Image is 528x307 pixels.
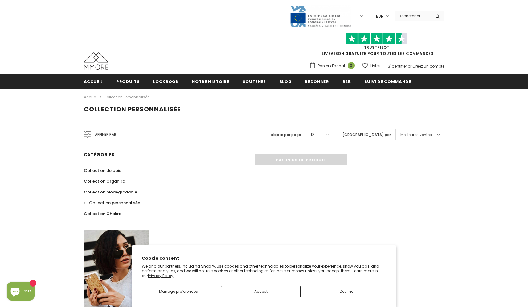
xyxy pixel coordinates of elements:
[84,105,181,114] span: Collection personnalisée
[362,60,381,71] a: Listes
[412,64,444,69] a: Créez un compte
[116,79,140,85] span: Produits
[342,74,351,88] a: B2B
[342,79,351,85] span: B2B
[346,33,407,45] img: Faites confiance aux étoiles pilotes
[142,255,386,262] h2: Cookie consent
[84,93,98,101] a: Accueil
[348,62,355,69] span: 0
[116,74,140,88] a: Produits
[364,74,411,88] a: Suivi de commande
[84,52,108,70] img: Cas MMORE
[153,79,178,85] span: Lookbook
[309,61,358,71] a: Panier d'achat 0
[408,64,411,69] span: or
[84,165,121,176] a: Collection de bois
[279,79,292,85] span: Blog
[290,13,351,19] a: Javni Razpis
[5,282,36,302] inbox-online-store-chat: Shopify online store chat
[84,178,125,184] span: Collection Organika
[89,200,140,206] span: Collection personnalisée
[84,176,125,187] a: Collection Organika
[84,197,140,208] a: Collection personnalisée
[142,286,215,297] button: Manage preferences
[221,286,301,297] button: Accept
[318,63,345,69] span: Panier d'achat
[305,74,329,88] a: Redonner
[192,74,229,88] a: Notre histoire
[305,79,329,85] span: Redonner
[104,94,149,100] a: Collection personnalisée
[395,11,431,20] input: Search Site
[84,189,137,195] span: Collection biodégradable
[271,132,301,138] label: objets par page
[142,264,386,278] p: We and our partners, including Shopify, use cookies and other technologies to personalize your ex...
[370,63,381,69] span: Listes
[279,74,292,88] a: Blog
[159,289,198,294] span: Manage preferences
[84,211,121,217] span: Collection Chakra
[307,286,386,297] button: Decline
[148,273,173,278] a: Privacy Policy
[84,208,121,219] a: Collection Chakra
[400,132,432,138] span: Meilleures ventes
[342,132,391,138] label: [GEOGRAPHIC_DATA] par
[84,151,115,158] span: Catégories
[84,74,103,88] a: Accueil
[153,74,178,88] a: Lookbook
[364,79,411,85] span: Suivi de commande
[388,64,407,69] a: S'identifier
[376,13,383,19] span: EUR
[192,79,229,85] span: Notre histoire
[290,5,351,27] img: Javni Razpis
[311,132,314,138] span: 12
[95,131,116,138] span: Affiner par
[364,45,390,50] a: TrustPilot
[84,187,137,197] a: Collection biodégradable
[309,35,444,56] span: LIVRAISON GRATUITE POUR TOUTES LES COMMANDES
[84,168,121,173] span: Collection de bois
[243,74,266,88] a: soutenez
[243,79,266,85] span: soutenez
[84,79,103,85] span: Accueil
